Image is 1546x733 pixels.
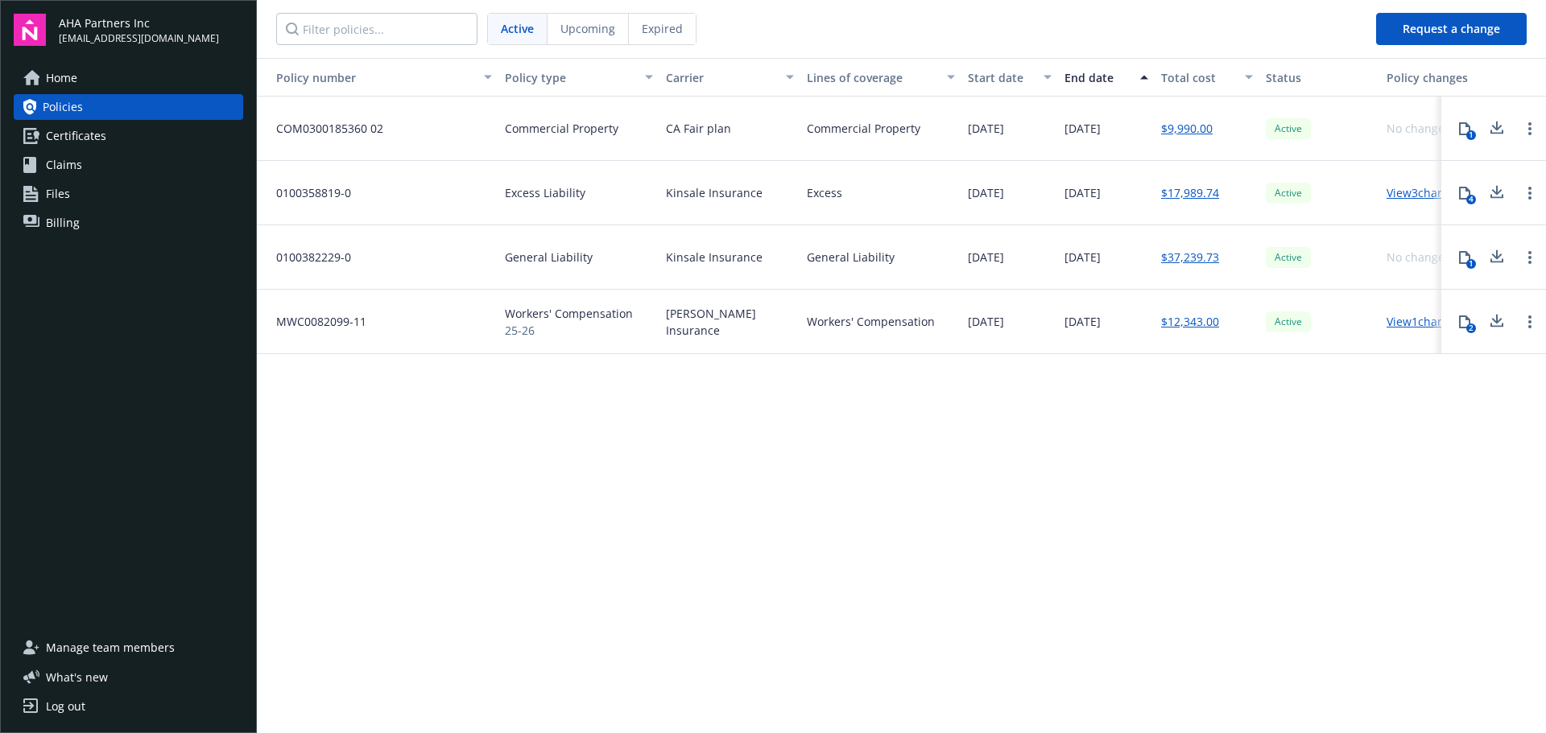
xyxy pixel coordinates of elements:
[14,14,46,46] img: navigator-logo.svg
[1058,58,1155,97] button: End date
[263,184,351,201] span: 0100358819-0
[666,249,763,266] span: Kinsale Insurance
[1387,185,1463,200] a: View 3 changes
[59,14,219,31] span: AHA Partners Inc
[1266,69,1374,86] div: Status
[1064,120,1101,137] span: [DATE]
[1466,195,1476,204] div: 4
[968,249,1004,266] span: [DATE]
[659,58,800,97] button: Carrier
[1064,69,1131,86] div: End date
[800,58,961,97] button: Lines of coverage
[505,249,593,266] span: General Liability
[14,152,243,178] a: Claims
[505,184,585,201] span: Excess Liability
[1387,69,1474,86] div: Policy changes
[1272,121,1304,136] span: Active
[46,210,80,236] span: Billing
[263,120,383,137] span: COM0300185360 02
[968,313,1004,330] span: [DATE]
[642,20,683,37] span: Expired
[1466,130,1476,140] div: 1
[14,94,243,120] a: Policies
[46,694,85,719] div: Log out
[46,123,106,149] span: Certificates
[1449,177,1481,209] button: 4
[560,20,615,37] span: Upcoming
[666,69,776,86] div: Carrier
[14,210,243,236] a: Billing
[14,123,243,149] a: Certificates
[1064,313,1101,330] span: [DATE]
[263,313,366,330] span: MWC0082099-11
[46,635,175,661] span: Manage team members
[807,120,920,137] div: Commercial Property
[1272,315,1304,329] span: Active
[505,305,633,322] span: Workers' Compensation
[1161,69,1235,86] div: Total cost
[807,249,895,266] div: General Liability
[1161,313,1219,330] a: $12,343.00
[14,635,243,661] a: Manage team members
[1161,120,1213,137] a: $9,990.00
[1466,259,1476,269] div: 1
[1259,58,1380,97] button: Status
[501,20,534,37] span: Active
[1449,113,1481,145] button: 1
[46,65,77,91] span: Home
[968,120,1004,137] span: [DATE]
[961,58,1058,97] button: Start date
[666,120,731,137] span: CA Fair plan
[968,184,1004,201] span: [DATE]
[1064,249,1101,266] span: [DATE]
[59,14,243,46] button: AHA Partners Inc[EMAIL_ADDRESS][DOMAIN_NAME]
[1376,13,1527,45] button: Request a change
[807,313,935,330] div: Workers' Compensation
[1155,58,1259,97] button: Total cost
[1466,323,1476,333] div: 2
[1520,248,1540,267] a: Open options
[498,58,659,97] button: Policy type
[505,69,635,86] div: Policy type
[1380,58,1481,97] button: Policy changes
[1161,184,1219,201] a: $17,989.74
[1272,186,1304,200] span: Active
[1387,314,1463,329] a: View 1 changes
[43,94,83,120] span: Policies
[807,184,842,201] div: Excess
[1449,306,1481,338] button: 2
[263,69,474,86] div: Toggle SortBy
[1161,249,1219,266] a: $37,239.73
[1387,249,1450,266] div: No changes
[666,305,794,339] span: [PERSON_NAME] Insurance
[276,13,477,45] input: Filter policies...
[807,69,937,86] div: Lines of coverage
[968,69,1034,86] div: Start date
[1064,184,1101,201] span: [DATE]
[666,184,763,201] span: Kinsale Insurance
[14,669,134,686] button: What's new
[14,181,243,207] a: Files
[505,322,633,339] span: 25-26
[1520,183,1540,203] a: Open options
[46,181,70,207] span: Files
[46,152,82,178] span: Claims
[14,65,243,91] a: Home
[1387,120,1450,137] div: No changes
[263,249,351,266] span: 0100382229-0
[46,669,108,686] span: What ' s new
[1520,312,1540,331] a: Open options
[505,120,618,137] span: Commercial Property
[1520,119,1540,138] a: Open options
[1272,250,1304,265] span: Active
[1449,241,1481,274] button: 1
[263,69,474,86] div: Policy number
[59,31,219,46] span: [EMAIL_ADDRESS][DOMAIN_NAME]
